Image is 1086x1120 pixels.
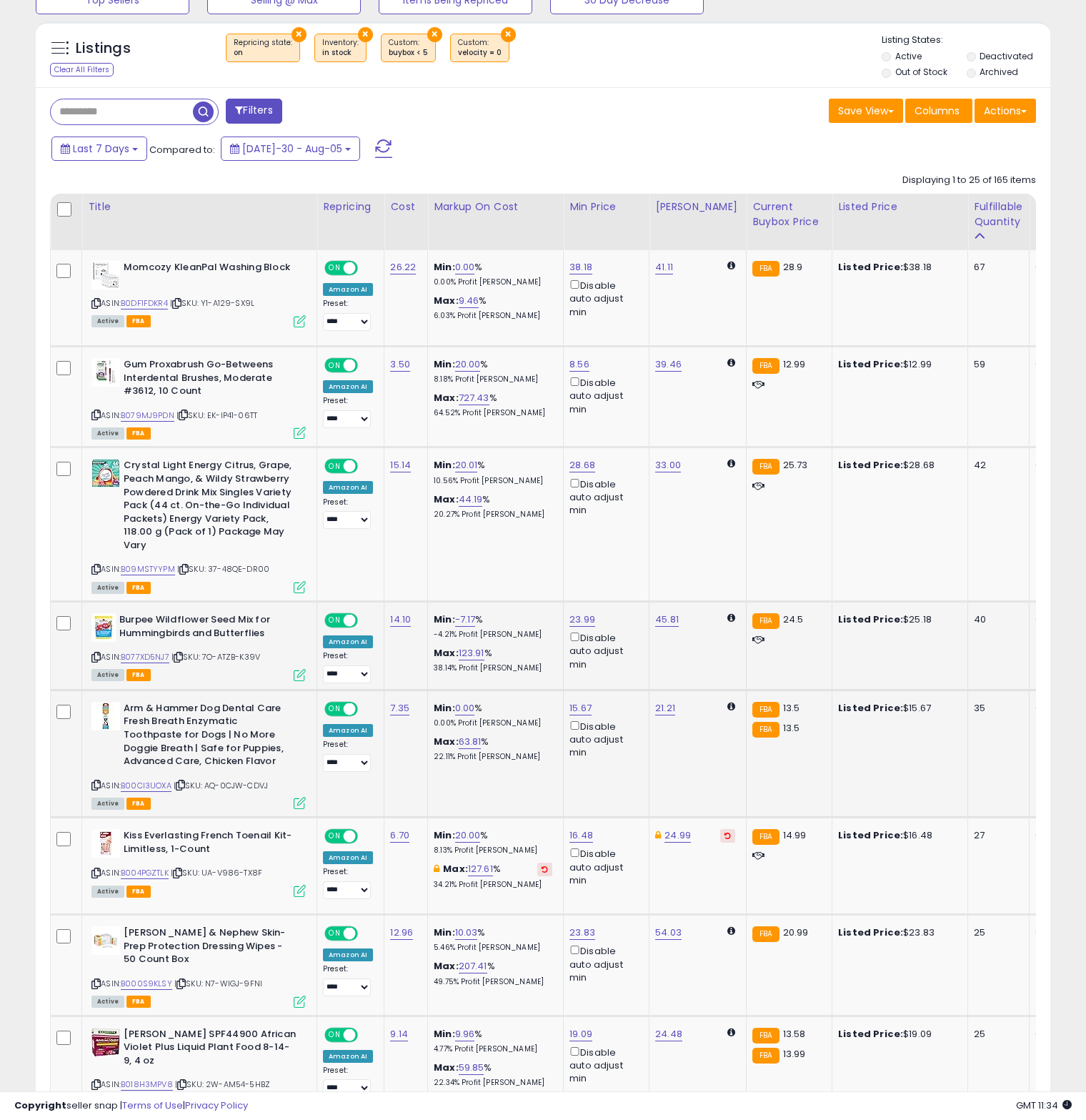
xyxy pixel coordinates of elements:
span: OFF [356,262,379,274]
a: Privacy Policy [185,1099,248,1112]
b: Min: [434,357,455,371]
p: -4.21% Profit [PERSON_NAME] [434,630,552,640]
button: × [358,27,373,42]
div: Preset: [323,964,373,996]
a: 14.10 [390,613,411,627]
div: Disable auto adjust min [569,1044,638,1086]
div: $38.18 [838,261,957,274]
a: 0.00 [455,701,475,715]
a: 54.03 [655,926,682,940]
a: B004PGZTLK [121,867,169,879]
div: % [434,702,552,728]
div: Repricing [323,199,378,214]
a: 24.99 [664,828,691,843]
a: 39.46 [655,357,682,372]
img: 41TxhL3l5XL._SL40_.jpg [91,358,120,387]
a: 0.00 [455,260,475,274]
span: All listings currently available for purchase on Amazon [91,669,124,681]
div: Fulfillable Quantity [974,199,1023,229]
b: Listed Price: [838,613,903,626]
span: ON [326,460,344,472]
div: 59 [974,358,1018,371]
div: Clear All Filters [50,63,114,76]
div: 27 [974,829,1018,842]
span: | SKU: Y1-A129-SX9L [170,297,254,309]
p: 49.75% Profit [PERSON_NAME] [434,977,552,987]
div: % [434,647,552,673]
span: OFF [356,831,379,843]
div: 0.00 [1035,358,1059,371]
div: Disable auto adjust min [569,718,638,760]
div: Amazon AI [323,380,373,393]
b: Arm & Hammer Dog Dental Care Fresh Breath Enzymatic Toothpaste for Dogs | No More Doggie Breath |... [124,702,297,772]
h5: Listings [76,39,131,59]
a: 28.68 [569,458,595,472]
span: 28.9 [783,260,803,274]
b: Max: [434,646,459,660]
p: Listing States: [882,34,1050,47]
a: 10.03 [455,926,478,940]
p: 8.18% Profit [PERSON_NAME] [434,375,552,385]
div: Preset: [323,867,373,899]
span: Last 7 Days [73,142,129,156]
a: 123.91 [459,646,484,660]
p: 38.14% Profit [PERSON_NAME] [434,663,552,673]
div: ASIN: [91,702,306,808]
a: 8.56 [569,357,589,372]
a: 207.41 [459,959,487,973]
span: OFF [356,360,379,372]
span: OFF [356,1029,379,1041]
span: | SKU: 7O-ATZB-K39V [171,651,260,663]
b: Min: [434,828,455,842]
small: FBA [752,459,779,475]
a: 9.46 [459,294,479,308]
div: $12.99 [838,358,957,371]
img: 41czPeOAKnL._SL40_.jpg [91,829,120,858]
div: % [434,493,552,520]
p: 10.56% Profit [PERSON_NAME] [434,476,552,486]
span: FBA [126,582,151,594]
img: 41x07vfyjsL._SL40_.jpg [91,613,116,642]
div: 67 [974,261,1018,274]
a: 7.35 [390,701,409,715]
div: ASIN: [91,829,306,896]
a: 26.22 [390,260,416,274]
a: 44.19 [459,492,483,507]
a: 727.43 [459,391,489,405]
th: The percentage added to the cost of goods (COGS) that forms the calculator for Min & Max prices. [428,194,564,250]
span: 12.99 [783,357,806,371]
span: 13.58 [783,1027,806,1041]
div: ASIN: [91,926,306,1006]
span: Custom: [389,37,428,59]
b: Burpee Wildflower Seed Mix for Hummingbirds and Butterflies [119,613,293,643]
button: Actions [975,99,1036,123]
div: $16.48 [838,829,957,842]
div: Amazon AI [323,724,373,737]
label: Out of Stock [895,66,947,78]
span: FBA [126,798,151,810]
button: Last 7 Days [51,137,147,161]
b: Listed Price: [838,828,903,842]
span: Inventory : [322,37,359,59]
div: Title [88,199,311,214]
div: on [234,48,292,58]
span: All listings currently available for purchase on Amazon [91,996,124,1008]
span: ON [326,928,344,940]
span: OFF [356,615,379,627]
b: Listed Price: [838,701,903,715]
div: % [434,358,552,385]
a: 20.01 [455,458,478,472]
small: FBA [752,829,779,845]
p: 4.77% Profit [PERSON_NAME] [434,1044,552,1054]
a: 59.85 [459,1061,484,1075]
p: 5.46% Profit [PERSON_NAME] [434,943,552,953]
span: All listings currently available for purchase on Amazon [91,582,124,594]
span: FBA [126,996,151,1008]
button: × [427,27,442,42]
div: 0.00 [1035,261,1059,274]
div: Amazon AI [323,635,373,648]
span: OFF [356,460,379,472]
span: [DATE]-30 - Aug-05 [242,142,342,156]
div: 40 [974,613,1018,626]
span: All listings currently available for purchase on Amazon [91,798,124,810]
